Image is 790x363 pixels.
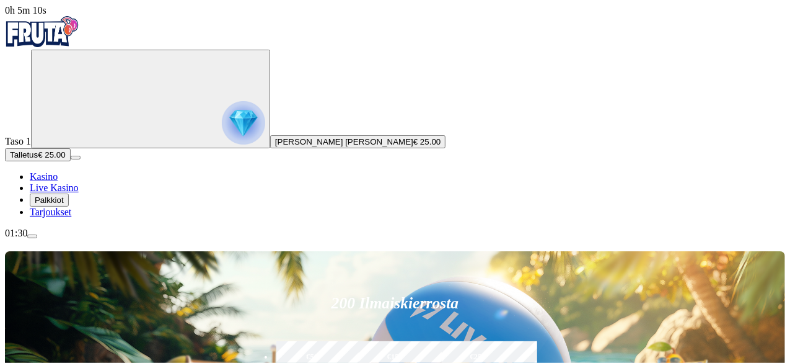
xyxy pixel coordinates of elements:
span: user session time [5,5,46,16]
button: Talletusplus icon€ 25.00 [5,148,71,161]
nav: Main menu [5,171,785,218]
img: reward progress [222,101,265,145]
a: Kasino [30,171,58,182]
span: [PERSON_NAME] [PERSON_NAME] [275,137,413,146]
span: 01:30 [5,228,27,238]
a: Tarjoukset [30,207,71,217]
a: Live Kasino [30,182,79,193]
span: Palkkiot [35,195,64,205]
nav: Primary [5,16,785,218]
button: menu [71,156,81,159]
button: menu [27,235,37,238]
a: Fruta [5,38,79,49]
img: Fruta [5,16,79,47]
span: Talletus [10,150,38,159]
span: € 25.00 [413,137,441,146]
span: Taso 1 [5,136,31,146]
button: reward progress [31,50,270,148]
span: € 25.00 [38,150,65,159]
button: Palkkiot [30,194,69,207]
button: [PERSON_NAME] [PERSON_NAME]€ 25.00 [270,135,445,148]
